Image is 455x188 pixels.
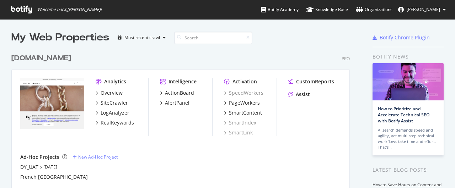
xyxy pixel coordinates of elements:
[224,109,262,116] a: SmartContent
[373,34,430,41] a: Botify Chrome Plugin
[165,99,189,106] div: AlertPanel
[101,119,134,126] div: RealKeywords
[101,89,123,96] div: Overview
[101,99,128,106] div: SiteCrawler
[160,99,189,106] a: AlertPanel
[11,53,74,63] a: [DOMAIN_NAME]
[306,6,348,13] div: Knowledge Base
[224,99,260,106] a: PageWorkers
[115,32,168,43] button: Most recent crawl
[78,154,118,160] div: New Ad-Hoc Project
[43,164,57,170] a: [DATE]
[378,127,438,150] div: AI search demands speed and agility, yet multi-step technical workflows take time and effort. Tha...
[229,109,262,116] div: SmartContent
[224,89,263,96] a: SpeedWorkers
[101,109,129,116] div: LogAnalyzer
[288,91,310,98] a: Assist
[288,78,334,85] a: CustomReports
[380,34,430,41] div: Botify Chrome Plugin
[96,119,134,126] a: RealKeywords
[174,32,252,44] input: Search
[342,56,350,62] div: Pro
[165,89,194,96] div: ActionBoard
[160,89,194,96] a: ActionBoard
[232,78,257,85] div: Activation
[96,89,123,96] a: Overview
[20,173,88,181] a: French [GEOGRAPHIC_DATA]
[11,53,71,63] div: [DOMAIN_NAME]
[373,63,444,100] img: How to Prioritize and Accelerate Technical SEO with Botify Assist
[373,53,444,61] div: Botify news
[168,78,197,85] div: Intelligence
[20,164,38,171] a: DY_UAT
[373,166,444,174] div: Latest Blog Posts
[261,6,299,13] div: Botify Academy
[392,4,451,15] button: [PERSON_NAME]
[224,119,256,126] a: SmartIndex
[11,31,109,45] div: My Web Properties
[378,106,429,124] a: How to Prioritize and Accelerate Technical SEO with Botify Assist
[296,91,310,98] div: Assist
[104,78,126,85] div: Analytics
[124,35,160,40] div: Most recent crawl
[407,6,440,12] span: Bianca Blackburn
[73,154,118,160] a: New Ad-Hoc Project
[96,109,129,116] a: LogAnalyzer
[20,154,59,161] div: Ad-Hoc Projects
[37,7,102,12] span: Welcome back, [PERSON_NAME] !
[229,99,260,106] div: PageWorkers
[96,99,128,106] a: SiteCrawler
[20,78,84,129] img: davidyurman.com
[296,78,334,85] div: CustomReports
[356,6,392,13] div: Organizations
[224,129,253,136] a: SmartLink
